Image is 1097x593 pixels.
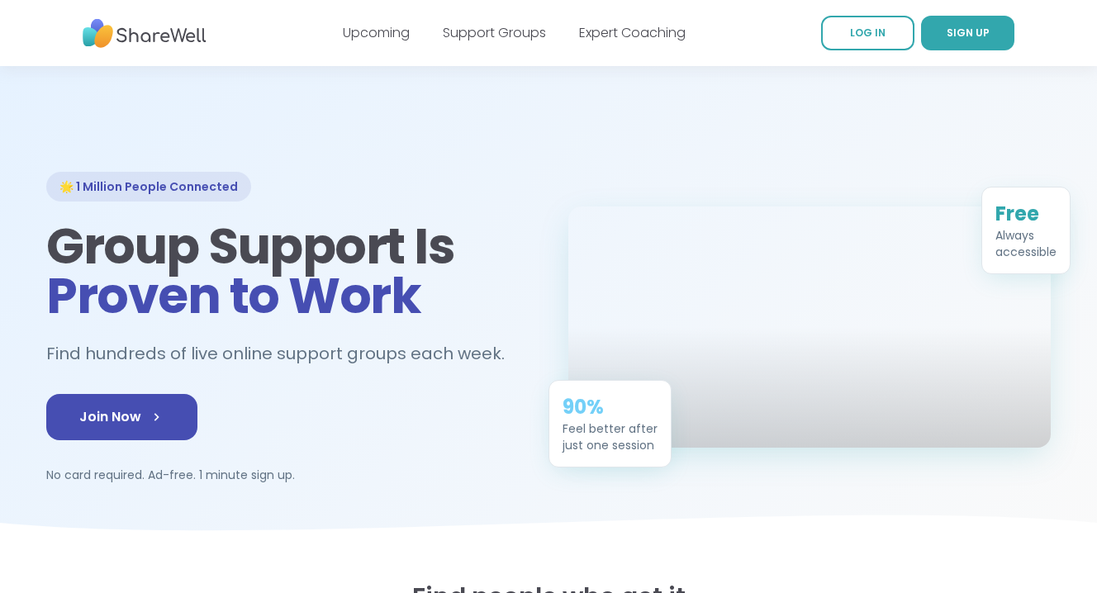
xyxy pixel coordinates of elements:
[46,394,197,440] a: Join Now
[46,172,251,202] div: 🌟 1 Million People Connected
[46,261,420,330] span: Proven to Work
[995,227,1057,260] div: Always accessible
[563,394,658,420] div: 90%
[46,467,529,483] p: No card required. Ad-free. 1 minute sign up.
[83,11,207,56] img: ShareWell Nav Logo
[947,26,990,40] span: SIGN UP
[563,420,658,453] div: Feel better after just one session
[921,16,1014,50] a: SIGN UP
[79,407,164,427] span: Join Now
[579,23,686,42] a: Expert Coaching
[995,201,1057,227] div: Free
[46,340,522,368] h2: Find hundreds of live online support groups each week.
[343,23,410,42] a: Upcoming
[443,23,546,42] a: Support Groups
[850,26,886,40] span: LOG IN
[46,221,529,320] h1: Group Support Is
[821,16,914,50] a: LOG IN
